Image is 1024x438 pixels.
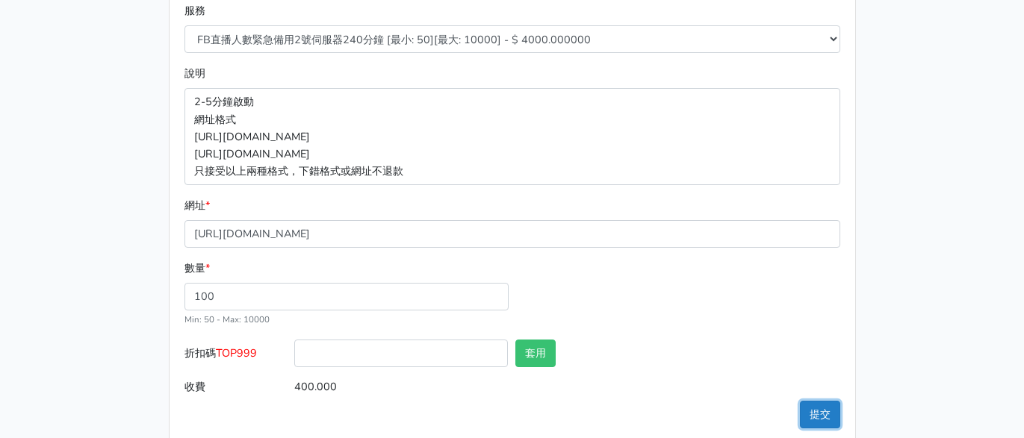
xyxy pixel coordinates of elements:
[515,340,556,367] button: 套用
[181,340,291,373] label: 折扣碼
[216,345,257,360] span: TOP999
[184,313,270,325] small: Min: 50 - Max: 10000
[184,65,205,82] label: 說明
[184,260,210,277] label: 數量
[181,373,291,401] label: 收費
[184,220,840,248] input: 格式為https://www.facebook.com/topfblive/videos/123456789/
[184,88,840,184] p: 2-5分鐘啟動 網址格式 [URL][DOMAIN_NAME] [URL][DOMAIN_NAME] 只接受以上兩種格式，下錯格式或網址不退款
[800,401,840,428] button: 提交
[184,2,205,19] label: 服務
[184,197,210,214] label: 網址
